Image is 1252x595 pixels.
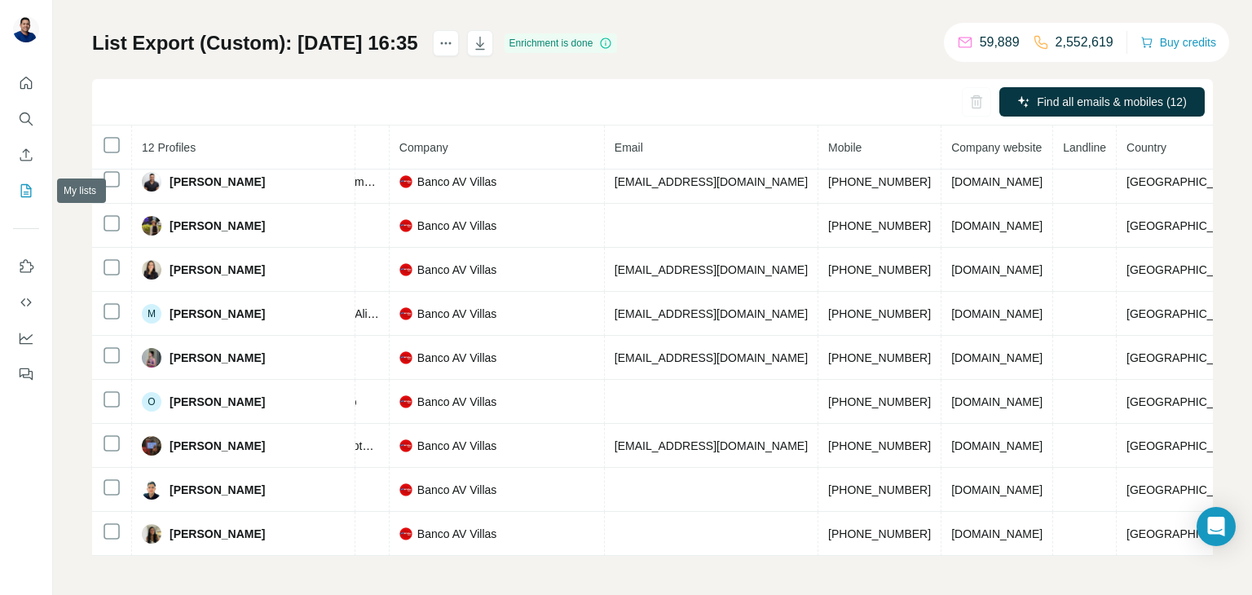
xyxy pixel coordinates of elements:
span: [PHONE_NUMBER] [828,483,931,496]
span: Banco AV Villas [417,306,497,322]
p: 59,889 [980,33,1020,52]
span: [PERSON_NAME] [170,262,265,278]
img: company-logo [399,483,412,496]
button: Feedback [13,359,39,389]
span: [GEOGRAPHIC_DATA] [1126,307,1245,320]
span: [GEOGRAPHIC_DATA] [1126,439,1245,452]
img: company-logo [399,219,412,232]
span: [GEOGRAPHIC_DATA] [1126,483,1245,496]
span: [GEOGRAPHIC_DATA] [1126,351,1245,364]
img: company-logo [399,175,412,188]
img: Avatar [13,16,39,42]
span: Banco AV Villas [417,526,497,542]
button: actions [433,30,459,56]
span: Mobile [828,141,862,154]
button: Dashboard [13,324,39,353]
span: [GEOGRAPHIC_DATA] [1126,175,1245,188]
span: [DOMAIN_NAME] [951,263,1043,276]
span: Company website [951,141,1042,154]
button: Find all emails & mobiles (12) [999,87,1205,117]
img: company-logo [399,527,412,540]
div: Open Intercom Messenger [1197,507,1236,546]
span: [EMAIL_ADDRESS][DOMAIN_NAME] [615,307,808,320]
p: 2,552,619 [1056,33,1113,52]
span: [PERSON_NAME] [170,394,265,410]
img: company-logo [399,439,412,452]
span: [PERSON_NAME] [170,482,265,498]
img: Avatar [142,480,161,500]
img: Avatar [142,172,161,192]
span: [DOMAIN_NAME] [951,219,1043,232]
div: O [142,392,161,412]
span: [PHONE_NUMBER] [828,351,931,364]
span: [DOMAIN_NAME] [951,175,1043,188]
span: Banco AV Villas [417,174,497,190]
button: Quick start [13,68,39,98]
span: Find all emails & mobiles (12) [1037,94,1187,110]
span: [PHONE_NUMBER] [828,439,931,452]
span: [PERSON_NAME] [170,438,265,454]
span: [DOMAIN_NAME] [951,439,1043,452]
button: My lists [13,176,39,205]
span: [DOMAIN_NAME] [951,395,1043,408]
span: [PERSON_NAME] [170,306,265,322]
span: Banco AV Villas [417,394,497,410]
span: 12 Profiles [142,141,196,154]
div: Enrichment is done [505,33,618,53]
span: [EMAIL_ADDRESS][DOMAIN_NAME] [615,439,808,452]
span: Banco AV Villas [417,350,497,366]
span: [PERSON_NAME] [170,174,265,190]
img: company-logo [399,395,412,408]
span: Email [615,141,643,154]
span: [DOMAIN_NAME] [951,307,1043,320]
span: [GEOGRAPHIC_DATA] [1126,395,1245,408]
span: [GEOGRAPHIC_DATA] [1126,263,1245,276]
img: Avatar [142,348,161,368]
h1: List Export (Custom): [DATE] 16:35 [92,30,418,56]
span: [PERSON_NAME] [170,350,265,366]
span: Banco AV Villas [417,262,497,278]
span: [PHONE_NUMBER] [828,307,931,320]
span: [PHONE_NUMBER] [828,219,931,232]
button: Buy credits [1140,31,1216,54]
span: Customer Marketing Specialist (Omnichannel and owned media lead) [184,175,535,188]
span: [EMAIL_ADDRESS][DOMAIN_NAME] [615,263,808,276]
div: M [142,304,161,324]
img: Avatar [142,436,161,456]
img: company-logo [399,307,412,320]
img: Avatar [142,260,161,280]
span: [PERSON_NAME] [170,218,265,234]
span: [PHONE_NUMBER] [828,175,931,188]
button: Enrich CSV [13,140,39,170]
span: [EMAIL_ADDRESS][DOMAIN_NAME] [615,175,808,188]
span: Banco AV Villas [417,438,497,454]
span: [PHONE_NUMBER] [828,263,931,276]
span: [DOMAIN_NAME] [951,483,1043,496]
span: Country [1126,141,1166,154]
span: [GEOGRAPHIC_DATA] [1126,219,1245,232]
span: [PERSON_NAME] [170,526,265,542]
span: [EMAIL_ADDRESS][DOMAIN_NAME] [615,351,808,364]
img: Avatar [142,216,161,236]
button: Use Surfe API [13,288,39,317]
span: Company [399,141,448,154]
span: [GEOGRAPHIC_DATA] [1126,527,1245,540]
button: Use Surfe on LinkedIn [13,252,39,281]
span: Banco AV Villas [417,482,497,498]
span: [DOMAIN_NAME] [951,527,1043,540]
span: [PHONE_NUMBER] [828,395,931,408]
img: company-logo [399,351,412,364]
span: [PHONE_NUMBER] [828,527,931,540]
img: company-logo [399,263,412,276]
img: Avatar [142,524,161,544]
button: Search [13,104,39,134]
span: Banco AV Villas [417,218,497,234]
span: [DOMAIN_NAME] [951,351,1043,364]
span: Landline [1063,141,1106,154]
